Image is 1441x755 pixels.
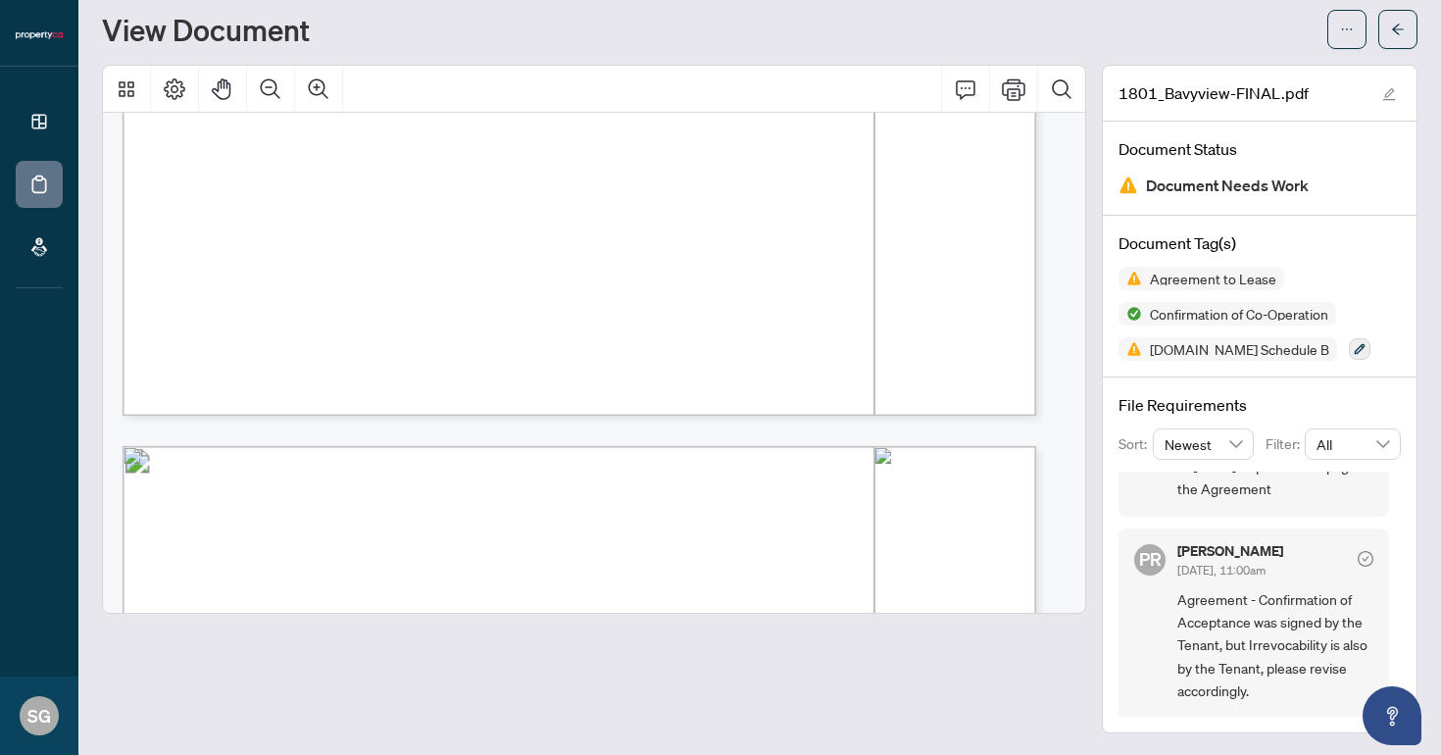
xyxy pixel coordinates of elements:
span: [DATE], 11:00am [1177,563,1266,578]
span: check-circle [1358,551,1373,567]
span: SG [27,702,51,730]
h4: Document Tag(s) [1118,231,1401,255]
p: Filter: [1266,433,1305,455]
p: Sort: [1118,433,1153,455]
span: Agreement to Lease [1142,272,1284,285]
img: Status Icon [1118,337,1142,361]
span: [DOMAIN_NAME] Schedule B [1142,342,1337,356]
span: Confirmation of Co-Operation [1142,307,1336,321]
span: 1801_Bavyview-FINAL.pdf [1118,81,1309,105]
span: Document Needs Work [1146,173,1309,199]
img: Status Icon [1118,267,1142,290]
img: logo [16,29,63,41]
span: Newest [1165,429,1243,459]
h4: File Requirements [1118,393,1401,417]
span: edit [1382,87,1396,101]
img: Status Icon [1118,302,1142,326]
img: Document Status [1118,176,1138,195]
span: All [1317,429,1389,459]
span: Agreement - Confirmation of Acceptance was signed by the Tenant, but Irrevocability is also by th... [1177,588,1373,703]
span: arrow-left [1391,23,1405,36]
h5: [PERSON_NAME] [1177,544,1283,558]
span: ellipsis [1340,23,1354,36]
span: PR [1139,545,1162,573]
button: Open asap [1363,686,1421,745]
h4: Document Status [1118,137,1401,161]
h1: View Document [102,14,310,45]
